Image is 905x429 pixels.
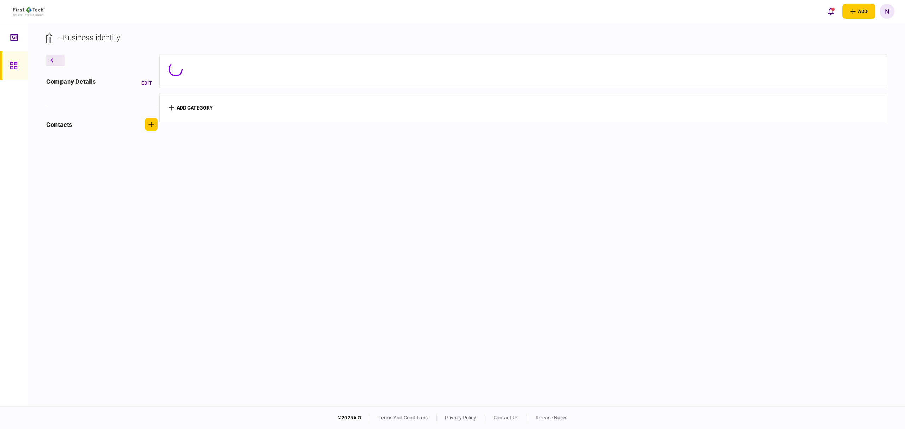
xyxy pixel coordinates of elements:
[494,415,518,421] a: contact us
[338,414,370,422] div: © 2025 AIO
[169,105,213,111] button: add category
[46,120,72,129] div: contacts
[880,4,894,19] button: N
[445,415,476,421] a: privacy policy
[13,7,45,16] img: client company logo
[46,77,96,89] div: company details
[842,4,875,19] button: open adding identity options
[136,77,158,89] button: Edit
[823,4,838,19] button: open notifications list
[536,415,567,421] a: release notes
[379,415,428,421] a: terms and conditions
[58,32,120,43] div: - Business identity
